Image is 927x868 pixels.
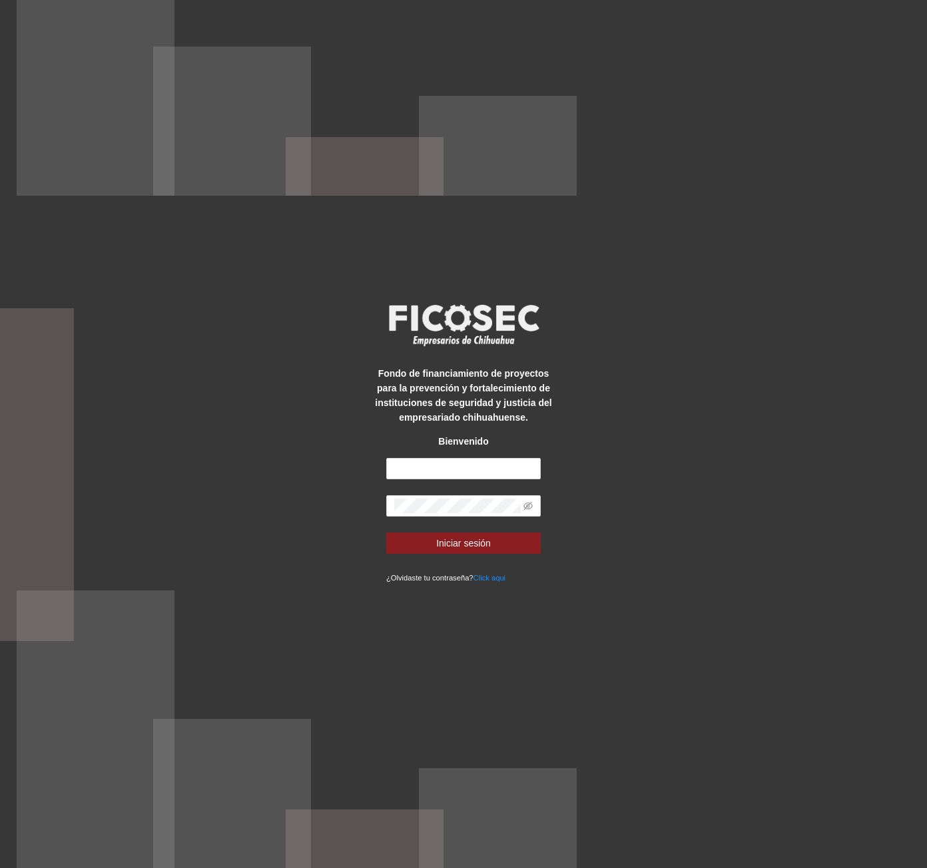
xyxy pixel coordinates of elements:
[473,574,506,582] a: Click aqui
[375,368,551,423] strong: Fondo de financiamiento de proyectos para la prevención y fortalecimiento de instituciones de seg...
[386,533,541,554] button: Iniciar sesión
[386,574,505,582] small: ¿Olvidaste tu contraseña?
[436,536,491,550] span: Iniciar sesión
[523,501,533,511] span: eye-invisible
[380,300,547,349] img: logo
[438,436,488,447] strong: Bienvenido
